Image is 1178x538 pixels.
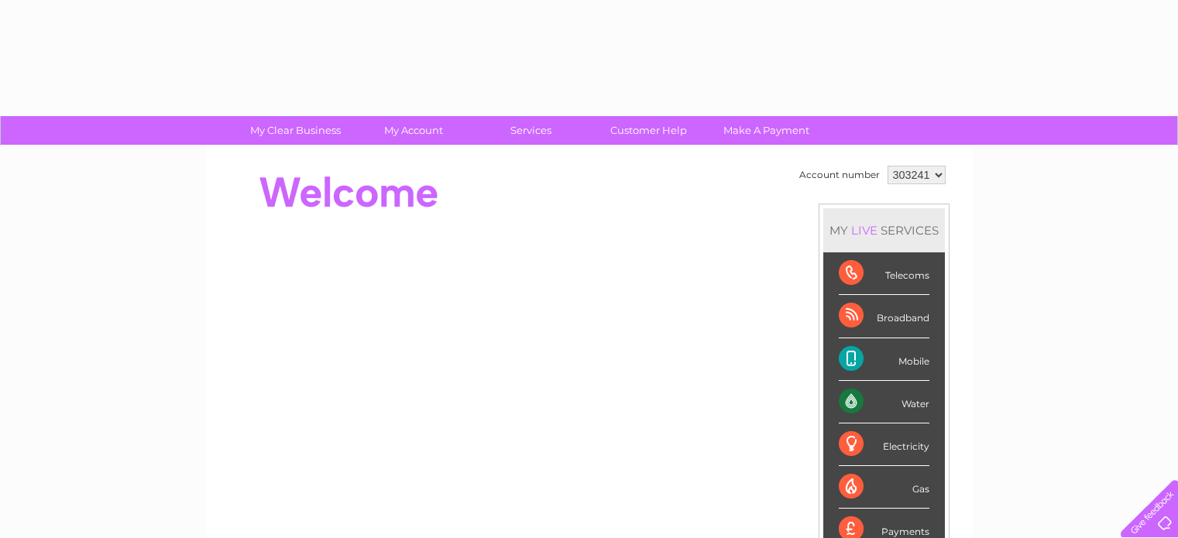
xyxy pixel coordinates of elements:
[839,295,929,338] div: Broadband
[585,116,713,145] a: Customer Help
[823,208,945,252] div: MY SERVICES
[848,223,881,238] div: LIVE
[232,116,359,145] a: My Clear Business
[349,116,477,145] a: My Account
[839,381,929,423] div: Water
[839,423,929,466] div: Electricity
[839,338,929,381] div: Mobile
[702,116,830,145] a: Make A Payment
[467,116,595,145] a: Services
[839,466,929,509] div: Gas
[795,162,884,188] td: Account number
[839,252,929,295] div: Telecoms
